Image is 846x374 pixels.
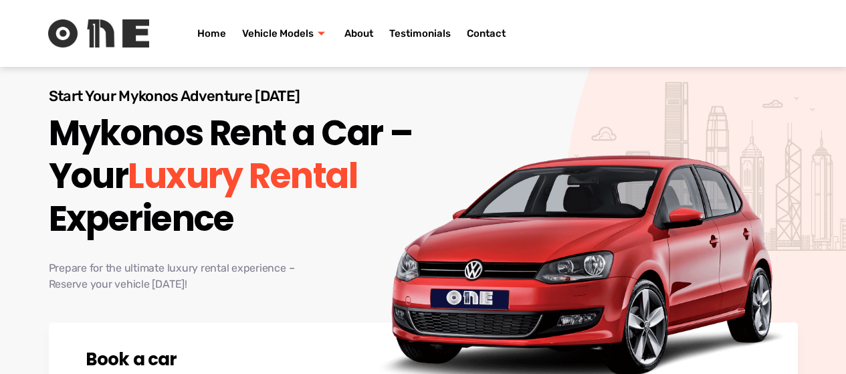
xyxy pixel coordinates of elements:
[234,7,336,60] a: Vehicle Models
[459,7,514,60] a: Contact
[49,87,443,105] p: Start Your Mykonos Adventure [DATE]
[49,260,443,292] p: Prepare for the ultimate luxury rental experience – Reserve your vehicle [DATE]!
[49,112,443,240] h1: Mykonos Rent a Car – Your Experience
[48,19,149,48] img: Rent One Logo without Text
[86,349,768,370] h2: Book a car
[381,7,459,60] a: Testimonials
[128,155,357,197] span: Luxury Rental
[336,7,381,60] a: About
[189,7,234,60] a: Home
